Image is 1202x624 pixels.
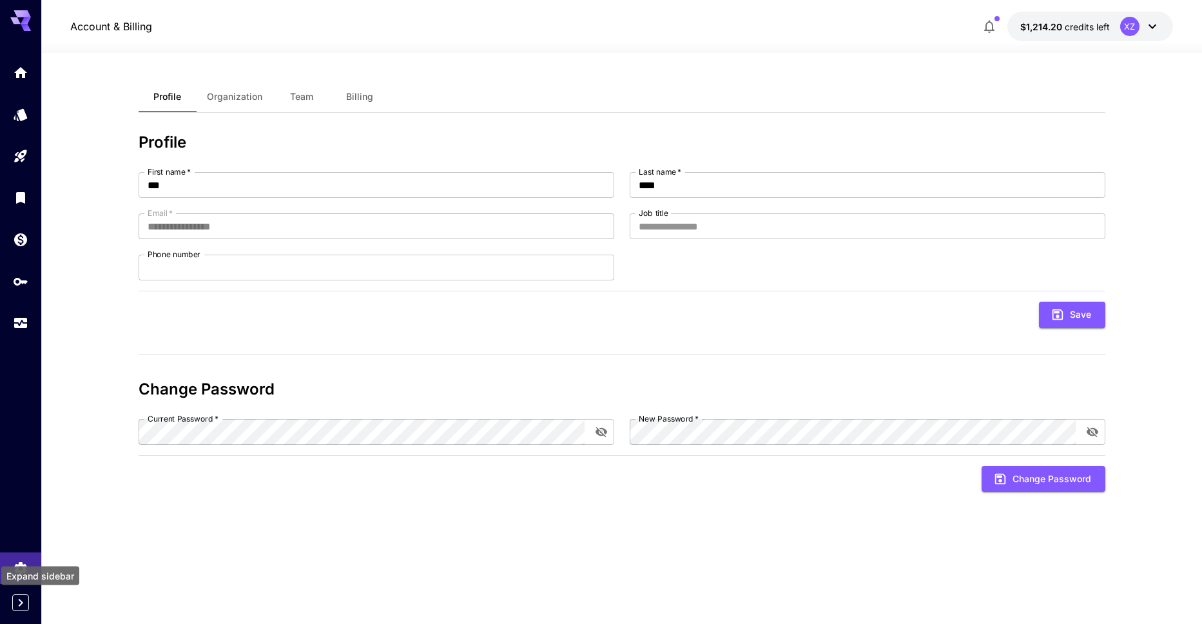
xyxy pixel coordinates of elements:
[70,19,152,34] nav: breadcrumb
[639,413,699,424] label: New Password
[13,106,28,122] div: Models
[1120,17,1139,36] div: XZ
[139,380,1105,398] h3: Change Password
[148,166,191,177] label: First name
[1007,12,1173,41] button: $1,214.19578XZ
[148,413,218,424] label: Current Password
[1039,302,1105,328] button: Save
[70,19,152,34] a: Account & Billing
[1020,21,1065,32] span: $1,214.20
[13,61,28,77] div: Home
[13,273,28,289] div: API Keys
[207,91,262,102] span: Organization
[982,466,1105,492] button: Change Password
[13,315,28,331] div: Usage
[590,420,613,444] button: toggle password visibility
[1081,420,1104,444] button: toggle password visibility
[1020,20,1110,34] div: $1,214.19578
[148,208,173,219] label: Email
[1,567,79,585] div: Expand sidebar
[639,166,681,177] label: Last name
[153,91,181,102] span: Profile
[639,208,668,219] label: Job title
[290,91,313,102] span: Team
[13,190,28,206] div: Library
[148,249,200,260] label: Phone number
[12,594,29,611] button: Expand sidebar
[13,231,28,248] div: Wallet
[13,148,28,164] div: Playground
[346,91,373,102] span: Billing
[13,556,28,572] div: Settings
[1065,21,1110,32] span: credits left
[139,133,1105,151] h3: Profile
